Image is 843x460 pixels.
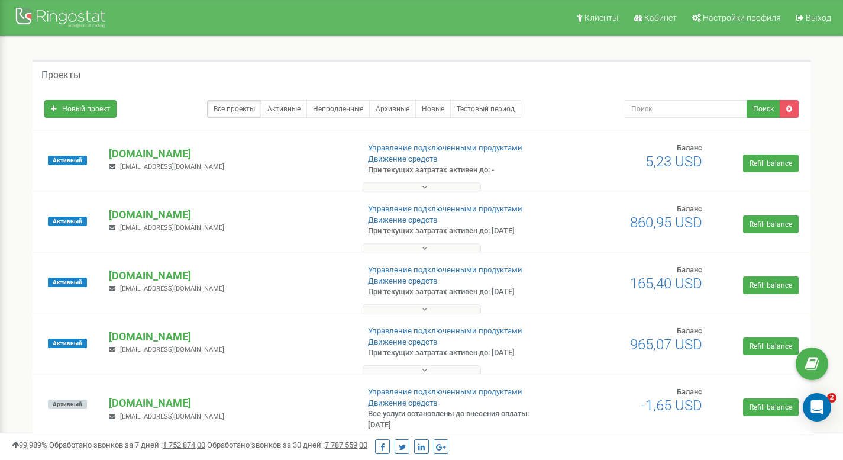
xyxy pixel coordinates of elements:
[368,387,522,396] a: Управление подключенными продуктами
[12,440,47,449] span: 99,989%
[743,398,799,416] a: Refill balance
[44,100,117,118] a: Новый проект
[827,393,836,403] span: 2
[803,393,831,422] div: Open Intercom Messenger
[368,326,522,335] a: Управление подключенными продуктами
[806,13,831,22] span: Выход
[368,215,437,224] a: Движение средств
[368,408,543,430] p: Все услуги остановлены до внесения оплаты: [DATE]
[743,215,799,233] a: Refill balance
[48,156,87,165] span: Активный
[630,336,702,353] span: 965,07 USD
[120,285,224,292] span: [EMAIL_ADDRESS][DOMAIN_NAME]
[120,163,224,171] span: [EMAIL_ADDRESS][DOMAIN_NAME]
[120,224,224,231] span: [EMAIL_ADDRESS][DOMAIN_NAME]
[677,387,702,396] span: Баланс
[207,100,261,118] a: Все проекты
[677,265,702,274] span: Баланс
[645,153,702,170] span: 5,23 USD
[109,395,348,411] p: [DOMAIN_NAME]
[49,440,205,449] span: Обработано звонков за 7 дней :
[48,400,87,409] span: Архивный
[677,143,702,152] span: Баланс
[368,287,543,298] p: При текущих затратах активен до: [DATE]
[641,397,702,414] span: -1,65 USD
[369,100,416,118] a: Архивные
[368,337,437,346] a: Движение средств
[368,348,543,359] p: При текущих затратах активен до: [DATE]
[624,100,747,118] input: Поиск
[415,100,451,118] a: Новые
[368,226,543,237] p: При текущих затратах активен до: [DATE]
[677,204,702,213] span: Баланс
[743,276,799,294] a: Refill balance
[207,440,367,449] span: Обработано звонков за 30 дней :
[368,165,543,176] p: При текущих затратах активен до: -
[644,13,677,22] span: Кабинет
[368,143,522,152] a: Управление подключенными продуктами
[120,413,224,420] span: [EMAIL_ADDRESS][DOMAIN_NAME]
[450,100,521,118] a: Тестовый период
[120,346,224,353] span: [EMAIL_ADDRESS][DOMAIN_NAME]
[48,217,87,226] span: Активный
[703,13,781,22] span: Настройки профиля
[109,146,348,162] p: [DOMAIN_NAME]
[630,275,702,292] span: 165,40 USD
[261,100,307,118] a: Активные
[109,329,348,345] p: [DOMAIN_NAME]
[584,13,619,22] span: Клиенты
[163,440,205,449] u: 1 752 874,00
[15,5,109,33] img: Ringostat Logo
[109,207,348,223] p: [DOMAIN_NAME]
[41,70,80,81] h5: Проекты
[743,155,799,172] a: Refill balance
[368,276,437,285] a: Движение средств
[48,339,87,348] span: Активный
[48,278,87,287] span: Активный
[325,440,367,449] u: 7 787 559,00
[743,337,799,355] a: Refill balance
[109,268,348,284] p: [DOMAIN_NAME]
[368,155,437,163] a: Движение средств
[368,265,522,274] a: Управление подключенными продуктами
[368,398,437,407] a: Движение средств
[368,204,522,213] a: Управление подключенными продуктами
[306,100,370,118] a: Непродленные
[677,326,702,335] span: Баланс
[630,214,702,231] span: 860,95 USD
[747,100,780,118] button: Поиск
